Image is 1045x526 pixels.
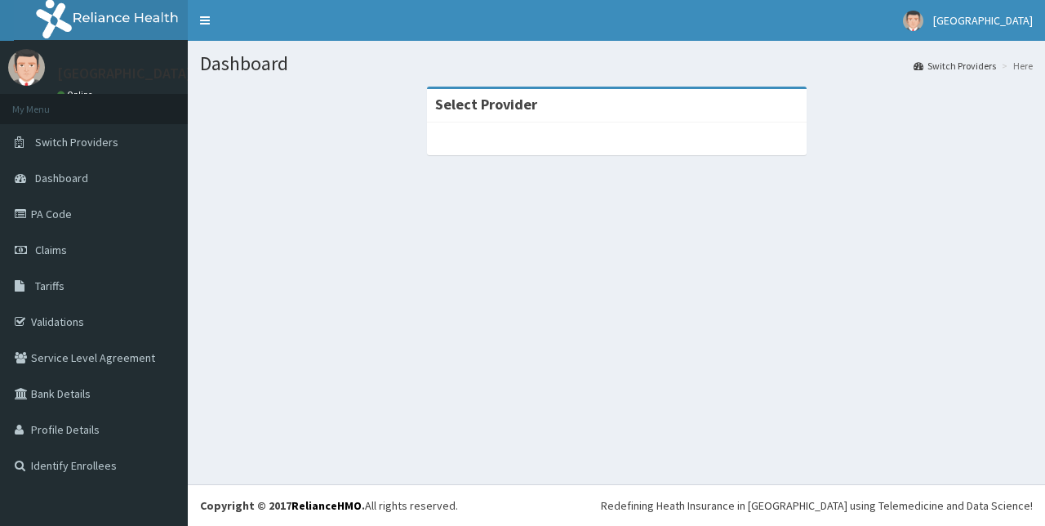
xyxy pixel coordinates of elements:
a: RelianceHMO [291,498,362,513]
footer: All rights reserved. [188,484,1045,526]
p: [GEOGRAPHIC_DATA] [57,66,192,81]
span: Switch Providers [35,135,118,149]
span: Dashboard [35,171,88,185]
strong: Select Provider [435,95,537,114]
a: Switch Providers [914,59,996,73]
img: User Image [8,49,45,86]
span: Tariffs [35,279,64,293]
h1: Dashboard [200,53,1033,74]
strong: Copyright © 2017 . [200,498,365,513]
span: [GEOGRAPHIC_DATA] [933,13,1033,28]
span: Claims [35,243,67,257]
a: Online [57,89,96,100]
img: User Image [903,11,923,31]
li: Here [998,59,1033,73]
div: Redefining Heath Insurance in [GEOGRAPHIC_DATA] using Telemedicine and Data Science! [601,497,1033,514]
